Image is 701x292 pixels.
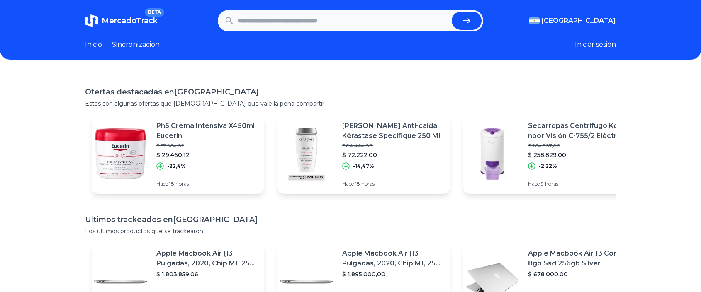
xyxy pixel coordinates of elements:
button: Iniciar sesion [575,40,616,50]
p: -14,47% [353,163,374,169]
a: Featured image[PERSON_NAME] Anti-caída Kérastase Specifique 250 Ml$ 84.444,00$ 72.222,00-14,47%Ha... [277,114,450,194]
h1: Ofertas destacadas en [GEOGRAPHIC_DATA] [85,86,616,98]
h1: Ultimos trackeados en [GEOGRAPHIC_DATA] [85,214,616,225]
span: MercadoTrack [102,16,158,25]
a: Inicio [85,40,102,50]
p: $ 1.803.859,06 [156,270,258,278]
img: Featured image [463,125,521,183]
p: Apple Macbook Air 13 Core I5 8gb Ssd 256gb Silver [528,249,629,268]
a: Featured imageSecarropas Centrífugo Koh-i-noor Visión C-755/2 Eléctrico 5.5kg Blanco 220v$ 264.70... [463,114,636,194]
p: $ 258.829,00 [528,151,629,159]
img: Featured image [277,125,336,183]
p: $ 678.000,00 [528,270,629,278]
p: $ 29.460,12 [156,151,258,159]
p: $ 72.222,00 [342,151,443,159]
p: $ 264.707,00 [528,142,629,149]
p: Ph5 Crema Intensiva X450ml Eucerin [156,121,258,141]
p: $ 37.964,02 [156,142,258,149]
p: Apple Macbook Air (13 Pulgadas, 2020, Chip M1, 256 Gb De Ssd, 8 Gb De Ram) - Plata [342,249,443,268]
span: BETA [145,8,164,17]
img: Featured image [92,125,150,183]
p: $ 84.444,00 [342,142,443,149]
p: $ 1.895.000,00 [342,270,443,278]
a: MercadoTrackBETA [85,14,158,27]
p: Estas son algunas ofertas que [DEMOGRAPHIC_DATA] que vale la pena compartir. [85,99,616,108]
span: [GEOGRAPHIC_DATA] [541,16,616,26]
button: [GEOGRAPHIC_DATA] [529,16,616,26]
p: -2,22% [539,163,557,169]
p: Apple Macbook Air (13 Pulgadas, 2020, Chip M1, 256 Gb De Ssd, 8 Gb De Ram) - Plata [156,249,258,268]
p: Hace 18 horas [156,181,258,187]
img: MercadoTrack [85,14,98,27]
p: Hace 18 horas [342,181,443,187]
p: [PERSON_NAME] Anti-caída Kérastase Specifique 250 Ml [342,121,443,141]
p: Hace 9 horas [528,181,629,187]
img: Argentina [529,17,540,24]
a: Sincronizacion [112,40,160,50]
p: Los ultimos productos que se trackearon. [85,227,616,235]
p: -22,4% [167,163,186,169]
p: Secarropas Centrífugo Koh-i-noor Visión C-755/2 Eléctrico 5.5kg Blanco 220v [528,121,629,141]
a: Featured imagePh5 Crema Intensiva X450ml Eucerin$ 37.964,02$ 29.460,12-22,4%Hace 18 horas [92,114,264,194]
